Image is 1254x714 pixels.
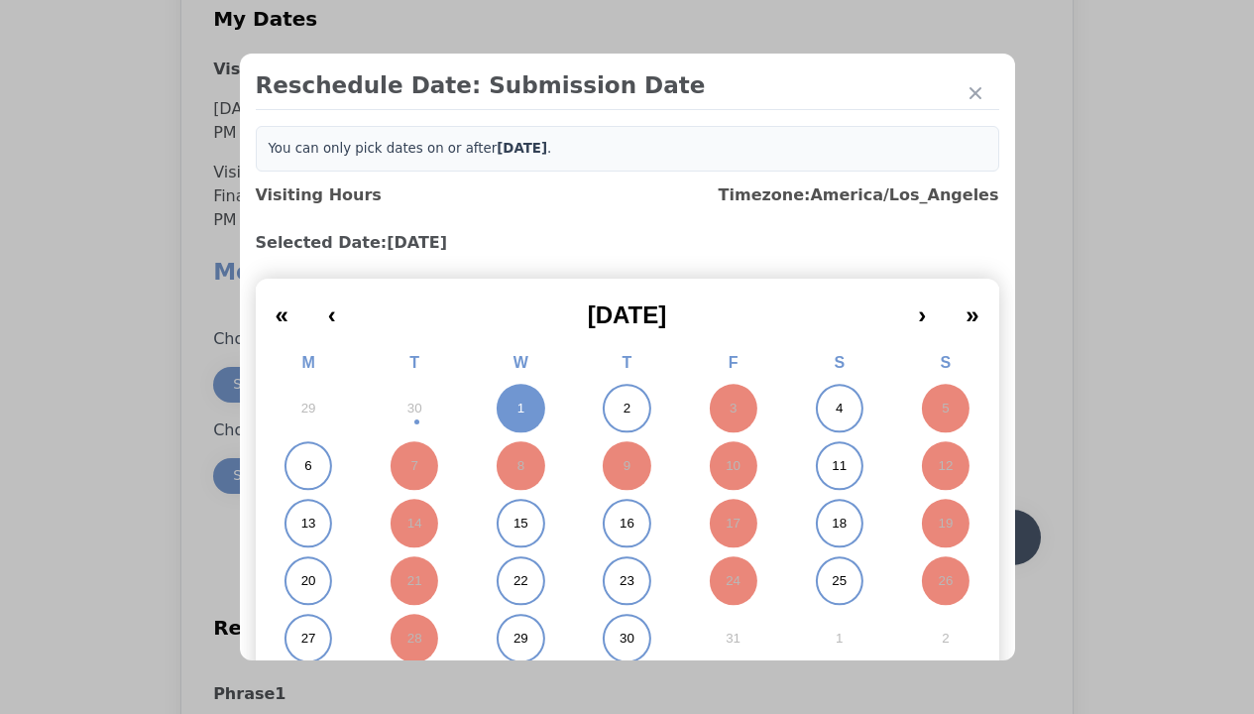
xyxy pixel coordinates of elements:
[726,457,741,475] abbr: October 10, 2025
[256,437,362,495] button: October 6, 2025
[362,610,468,667] button: October 28, 2025
[468,437,574,495] button: October 8, 2025
[409,354,419,371] abbr: Tuesday
[786,437,892,495] button: October 11, 2025
[892,437,998,495] button: October 12, 2025
[834,354,845,371] abbr: Saturday
[786,380,892,437] button: October 4, 2025
[786,610,892,667] button: November 1, 2025
[836,400,843,417] abbr: October 4, 2025
[256,69,999,101] h2: Reschedule Date: Submission Date
[574,495,680,552] button: October 16, 2025
[726,572,741,590] abbr: October 24, 2025
[946,287,998,330] button: »
[939,515,954,533] abbr: October 19, 2025
[941,354,952,371] abbr: Sunday
[407,515,422,533] abbr: October 14, 2025
[304,457,311,475] abbr: October 6, 2025
[256,287,308,330] button: «
[574,552,680,610] button: October 23, 2025
[468,380,574,437] button: October 1, 2025
[301,572,316,590] abbr: October 20, 2025
[942,630,949,648] abbr: November 2, 2025
[468,610,574,667] button: October 29, 2025
[680,610,786,667] button: October 31, 2025
[574,610,680,667] button: October 30, 2025
[513,630,528,648] abbr: October 29, 2025
[513,354,528,371] abbr: Wednesday
[942,400,949,417] abbr: October 5, 2025
[786,495,892,552] button: October 18, 2025
[836,630,843,648] abbr: November 1, 2025
[513,572,528,590] abbr: October 22, 2025
[308,287,356,330] button: ‹
[786,552,892,610] button: October 25, 2025
[892,380,998,437] button: October 5, 2025
[362,437,468,495] button: October 7, 2025
[256,183,382,207] h3: Visiting Hours
[407,630,422,648] abbr: October 28, 2025
[517,457,524,475] abbr: October 8, 2025
[574,437,680,495] button: October 9, 2025
[356,287,898,330] button: [DATE]
[620,630,634,648] abbr: October 30, 2025
[832,515,847,533] abbr: October 18, 2025
[680,495,786,552] button: October 17, 2025
[517,400,524,417] abbr: October 1, 2025
[256,380,362,437] button: September 29, 2025
[256,495,362,552] button: October 13, 2025
[362,495,468,552] button: October 14, 2025
[468,495,574,552] button: October 15, 2025
[256,231,999,255] h3: Selected Date: [DATE]
[256,552,362,610] button: October 20, 2025
[726,630,741,648] abbr: October 31, 2025
[588,301,667,328] span: [DATE]
[624,400,630,417] abbr: October 2, 2025
[892,495,998,552] button: October 19, 2025
[898,287,946,330] button: ›
[680,552,786,610] button: October 24, 2025
[362,552,468,610] button: October 21, 2025
[468,552,574,610] button: October 22, 2025
[301,354,314,371] abbr: Monday
[574,380,680,437] button: October 2, 2025
[513,515,528,533] abbr: October 15, 2025
[362,380,468,437] button: September 30, 2025
[301,630,316,648] abbr: October 27, 2025
[939,572,954,590] abbr: October 26, 2025
[832,457,847,475] abbr: October 11, 2025
[624,457,630,475] abbr: October 9, 2025
[256,610,362,667] button: October 27, 2025
[407,400,422,417] abbr: September 30, 2025
[892,552,998,610] button: October 26, 2025
[407,572,422,590] abbr: October 21, 2025
[719,183,999,207] h3: Timezone: America/Los_Angeles
[680,437,786,495] button: October 10, 2025
[301,400,316,417] abbr: September 29, 2025
[411,457,418,475] abbr: October 7, 2025
[620,572,634,590] abbr: October 23, 2025
[623,354,632,371] abbr: Thursday
[726,515,741,533] abbr: October 17, 2025
[620,515,634,533] abbr: October 16, 2025
[256,126,999,172] div: You can only pick dates on or after .
[730,400,737,417] abbr: October 3, 2025
[680,380,786,437] button: October 3, 2025
[497,141,547,156] b: [DATE]
[301,515,316,533] abbr: October 13, 2025
[832,572,847,590] abbr: October 25, 2025
[892,610,998,667] button: November 2, 2025
[729,354,739,371] abbr: Friday
[939,457,954,475] abbr: October 12, 2025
